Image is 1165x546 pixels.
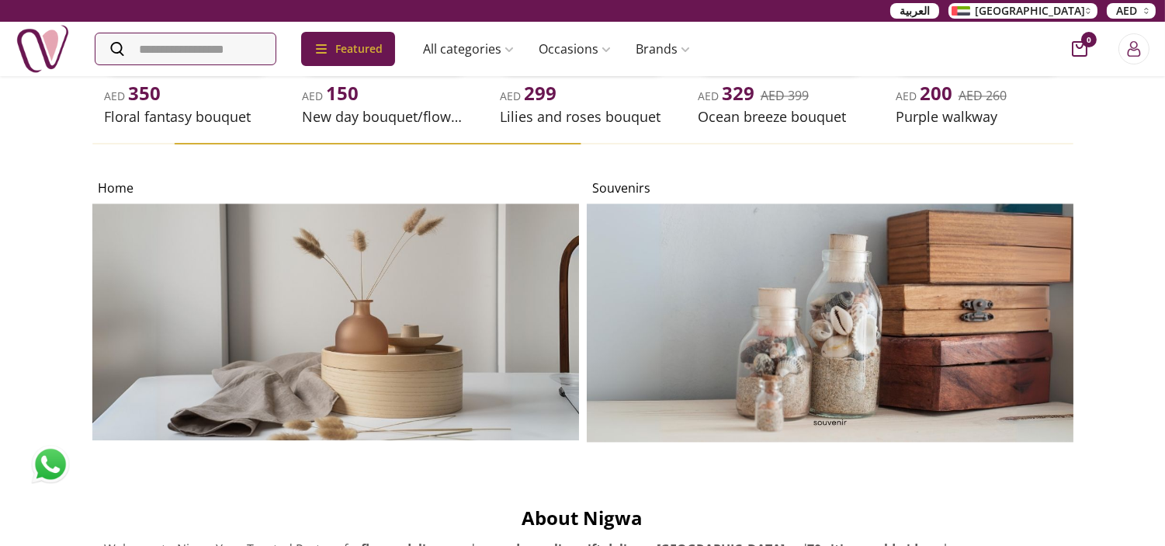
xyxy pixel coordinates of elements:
[900,3,930,19] span: العربية
[301,32,395,66] div: Featured
[95,33,276,64] input: Search
[1081,32,1097,47] span: 0
[1107,3,1156,19] button: AED
[920,80,952,106] span: 200
[104,89,161,103] span: AED
[698,106,863,127] h2: Ocean breeze bouquet
[959,87,1007,104] del: AED 260
[500,106,665,127] h2: Lilies and roses bouquet
[128,80,161,106] span: 350
[896,106,1061,127] h2: Purple walkway
[302,89,359,103] span: AED
[522,504,643,532] h2: About Nigwa
[1116,3,1137,19] span: AED
[302,106,467,127] h2: New day bouquet/flower and red roses
[587,179,1073,441] a: Souvenirs
[722,80,754,106] span: 329
[896,89,952,103] span: AED
[1072,41,1087,57] button: cart-button
[31,445,70,484] img: whatsapp
[587,203,1073,441] img: Souvenirs
[92,179,579,441] a: Home
[104,106,269,127] h2: Floral fantasy bouquet
[500,89,556,103] span: AED
[593,179,1067,197] h4: Souvenirs
[524,80,556,106] span: 299
[92,203,579,441] img: Home
[411,33,526,64] a: All categories
[698,89,754,103] span: AED
[761,87,809,104] del: AED 399
[16,22,70,76] img: Nigwa-uae-gifts
[948,3,1097,19] button: [GEOGRAPHIC_DATA]
[326,80,359,106] span: 150
[1118,33,1149,64] button: Login
[975,3,1085,19] span: [GEOGRAPHIC_DATA]
[99,179,573,197] h4: Home
[952,6,970,16] img: Arabic_dztd3n.png
[623,33,702,64] a: Brands
[526,33,623,64] a: Occasions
